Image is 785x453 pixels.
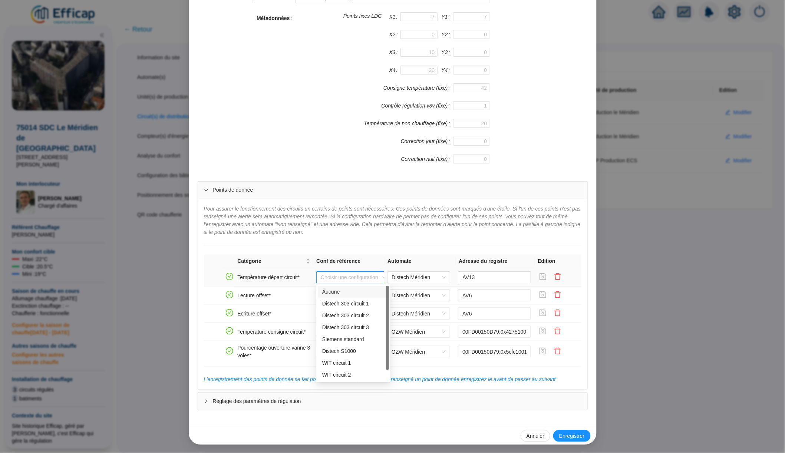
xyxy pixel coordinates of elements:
[453,12,490,21] input: Y1
[322,371,385,379] div: WIT circuit 2
[554,327,561,335] span: delete
[401,155,453,163] label: Correction nuit (fixe)
[318,298,389,310] div: Distech 303 circuit 1
[453,119,490,128] input: Température de non chauffage (fixe)
[322,359,385,367] div: WIT circuit 1
[226,309,233,317] span: check-circle
[389,48,400,57] label: X3
[453,48,490,57] input: Y3
[204,206,581,235] span: Pour assurer le fonctionnement des circuits un certains de points sont nécessaires. Ces points de...
[322,347,385,355] div: Distech S1000
[318,310,389,321] div: Distech 303 circuit 2
[389,66,400,75] label: X4
[318,369,389,381] div: WIT circuit 2
[226,273,233,280] span: check-circle
[322,312,385,320] div: Distech 303 circuit 2
[453,137,490,146] input: Correction jour (fixe)
[322,288,385,296] div: Aucune
[559,432,584,440] span: Enregistrer
[554,291,561,298] span: delete
[453,101,490,110] input: Contrôle régulation v3v (fixe)
[226,347,233,355] span: check-circle
[257,15,290,21] strong: Métadonnées
[389,30,400,39] label: X2
[318,321,389,333] div: Distech 303 circuit 3
[453,83,490,92] input: Consigne température (fixe)
[441,12,453,21] label: Y1
[204,188,208,192] span: expanded
[213,397,581,405] span: Réglage des paramètres de régulation
[226,291,233,298] span: check-circle
[198,182,587,199] div: Points de donnée
[554,273,561,280] span: delete
[400,12,438,21] input: X1
[392,272,446,283] span: Distech Méridien
[400,66,438,75] input: X4
[234,268,313,287] td: Température départ circuit*
[237,257,304,265] span: Catégorie
[458,308,531,320] input: AV101, ...
[441,66,453,75] label: Y4
[392,346,446,357] span: OZW Méridien
[313,254,385,268] th: Conf de référence
[400,30,438,39] input: X2
[198,393,587,410] div: Réglage des paramètres de régulation
[553,430,590,442] button: Enregistrer
[318,333,389,345] div: Siemens standard
[322,335,385,343] div: Siemens standard
[234,287,313,305] td: Lecture offset*
[234,341,313,363] td: Pourcentage ouverture vanne 3 voies*
[458,290,531,301] input: AV101, ...
[318,286,389,298] div: Aucune
[392,326,446,337] span: OZW Méridien
[226,327,233,335] span: check-circle
[385,254,456,268] th: Automate
[364,119,453,128] label: Température de non chauffage (fixe)
[521,430,550,442] button: Annuler
[234,254,313,268] th: Catégorie
[453,66,490,75] input: Y4
[458,326,531,338] input: AV101, ...
[458,271,531,283] input: AV101, ...
[458,346,531,358] input: AV101, ...
[322,300,385,308] div: Distech 303 circuit 1
[204,376,557,382] span: L'enregistrement des points de donnée se fait point par point. Lorsque vous avec renseigné un poi...
[453,155,490,163] input: Correction nuit (fixe)
[318,357,389,369] div: WIT circuit 1
[554,309,561,317] span: delete
[389,12,400,21] label: X1
[401,137,453,146] label: Correction jour (fixe)
[456,254,535,268] th: Adresse du registre
[213,186,581,194] span: Points de donnée
[383,83,453,92] label: Consigne température (fixe)
[453,30,490,39] input: Y2
[392,290,446,301] span: Distech Méridien
[322,324,385,331] div: Distech 303 circuit 3
[392,308,446,319] span: Distech Méridien
[318,345,389,357] div: Distech S1000
[441,48,453,57] label: Y3
[554,347,561,355] span: delete
[234,323,313,341] td: Température consigne circuit*
[382,101,453,110] label: Contrôle régulation v3v (fixe)
[204,399,208,404] span: collapsed
[343,12,382,30] div: Points fixes LDC
[535,254,582,268] th: Edition
[527,432,544,440] span: Annuler
[234,305,313,323] td: Ecriture offset*
[441,30,453,39] label: Y2
[400,48,438,57] input: X3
